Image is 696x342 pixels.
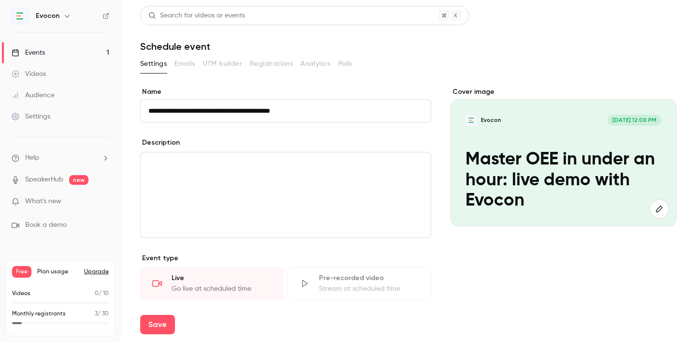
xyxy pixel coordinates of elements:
[450,87,677,97] label: Cover image
[12,90,55,100] div: Audience
[84,268,109,276] button: Upgrade
[203,59,242,69] span: UTM builder
[95,289,109,298] p: / 10
[250,59,293,69] span: Registrations
[172,284,272,294] div: Go live at scheduled time
[319,284,419,294] div: Stream at scheduled time
[12,266,31,278] span: Free
[319,273,419,283] div: Pre-recorded video
[140,267,284,300] div: LiveGo live at scheduled time
[465,149,661,211] p: Master OEE in under an hour: live demo with Evocon
[140,253,431,263] p: Event type
[12,112,50,121] div: Settings
[25,175,63,185] a: SpeakerHub
[172,273,272,283] div: Live
[140,315,175,334] button: Save
[37,268,78,276] span: Plan usage
[174,59,195,69] span: Emails
[481,116,501,124] p: Evocon
[12,153,109,163] li: help-dropdown-opener
[140,87,431,97] label: Name
[338,59,352,69] span: Polls
[12,69,46,79] div: Videos
[95,311,98,317] span: 3
[12,289,30,298] p: Videos
[465,115,477,126] img: Master OEE in under an hour: live demo with Evocon
[25,196,61,207] span: What's new
[140,152,431,238] section: description
[141,152,431,238] div: editor
[25,153,39,163] span: Help
[140,56,167,72] button: Settings
[69,175,88,185] span: new
[288,267,431,300] div: Pre-recorded videoStream at scheduled time
[12,48,45,58] div: Events
[301,59,331,69] span: Analytics
[95,291,99,297] span: 0
[98,197,109,206] iframe: Noticeable Trigger
[608,115,661,126] span: [DATE] 12:00 PM
[148,11,245,21] div: Search for videos or events
[36,11,59,21] h6: Evocon
[95,310,109,318] p: / 30
[25,220,67,230] span: Book a demo
[12,310,66,318] p: Monthly registrants
[12,8,28,24] img: Evocon
[140,138,180,148] label: Description
[140,41,677,52] h1: Schedule event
